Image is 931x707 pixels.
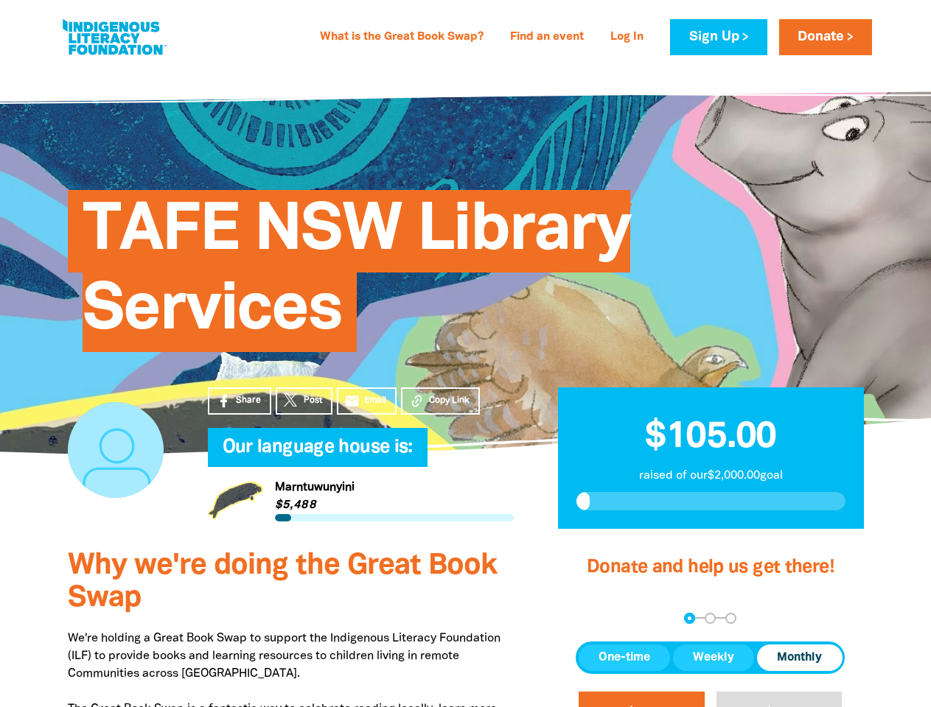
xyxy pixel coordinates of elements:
i: email [344,393,360,409]
h6: My Team [208,452,514,461]
div: Donation frequency [576,641,845,674]
span: Email [364,394,386,407]
button: Monthly [757,644,842,671]
button: Navigate to step 1 of 3 to enter your donation amount [684,613,695,624]
span: Copy Link [429,394,470,407]
a: Share [208,387,271,415]
span: Donate and help us get there! [587,559,834,576]
span: TAFE NSW Library Services [83,201,630,352]
span: Weekly [693,649,734,666]
a: Post [276,387,332,415]
span: $105.00 [645,421,776,454]
p: raised of our $2,000.00 goal [576,467,845,485]
a: emailEmail [337,387,397,415]
span: Why we're doing the Great Book Swap [68,552,497,612]
button: Navigate to step 2 of 3 to enter your details [705,613,716,624]
button: Navigate to step 3 of 3 to enter your payment details [725,613,736,624]
a: What is the Great Book Swap? [311,26,492,49]
span: Share [236,394,261,407]
span: Monthly [777,649,822,666]
a: Log In [602,26,652,49]
span: Our language house is: [223,439,413,467]
button: One-time [579,644,670,671]
button: Copy Link [401,387,480,415]
a: Sign Up [670,19,767,55]
button: Weekly [673,644,754,671]
a: Find an event [501,26,593,49]
span: Post [304,394,322,407]
span: One-time [599,649,650,666]
a: Donate [779,19,872,55]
